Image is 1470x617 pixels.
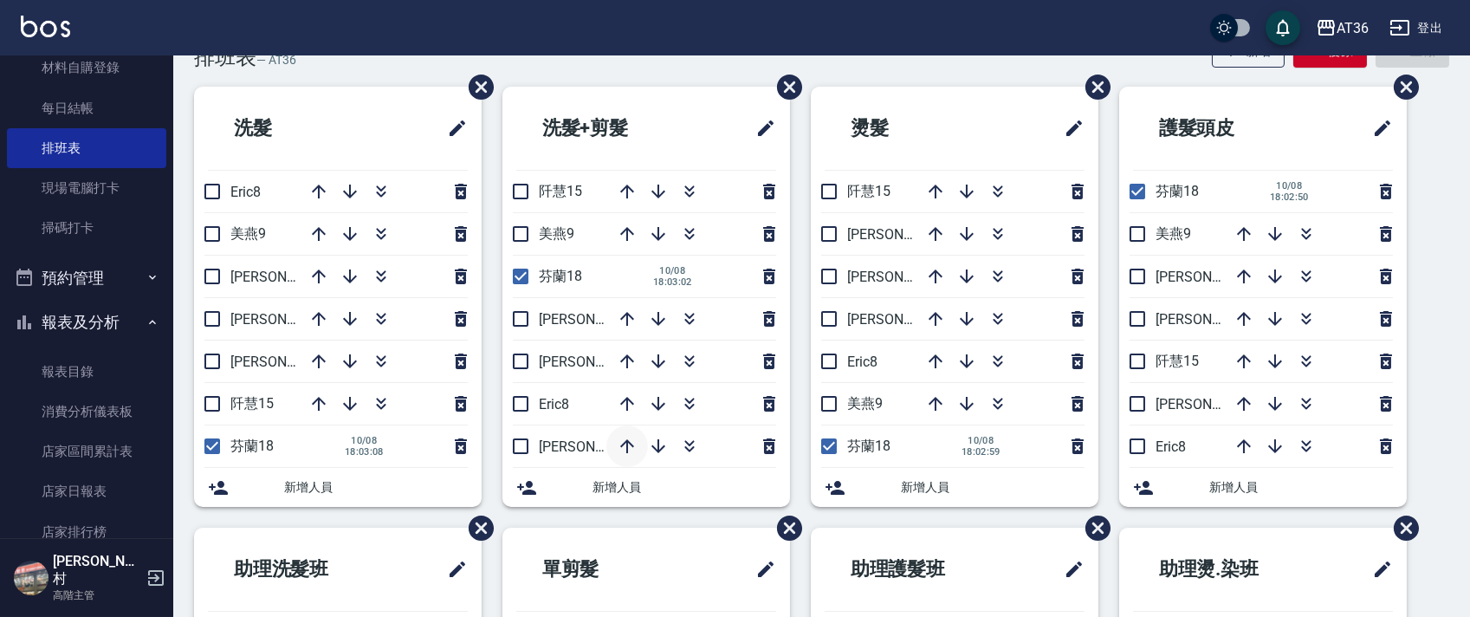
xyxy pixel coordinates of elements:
[53,553,141,588] h5: [PERSON_NAME]村
[811,468,1098,507] div: 新增人員
[1362,107,1393,149] span: 修改班表的標題
[345,446,384,458] span: 18:03:08
[7,168,166,208] a: 現場電腦打卡
[208,97,367,159] h2: 洗髮
[1072,503,1113,554] span: 刪除班表
[539,268,582,284] span: 芬蘭18
[539,311,651,328] span: [PERSON_NAME]6
[230,395,274,412] span: 阡慧15
[539,438,658,455] span: [PERSON_NAME]11
[1133,538,1323,601] h2: 助理燙.染班
[962,446,1001,458] span: 18:02:59
[539,396,569,412] span: Eric8
[1309,10,1376,46] button: AT36
[456,503,496,554] span: 刪除班表
[653,265,692,276] span: 10/08
[1133,97,1311,159] h2: 護髮頭皮
[230,311,350,328] span: [PERSON_NAME]11
[1270,192,1309,203] span: 18:02:50
[7,48,166,88] a: 材料自購登錄
[847,311,967,328] span: [PERSON_NAME]11
[502,468,790,507] div: 新增人員
[1362,549,1393,590] span: 修改班表的標題
[1266,10,1300,45] button: save
[7,432,166,471] a: 店家區間累計表
[516,538,685,601] h2: 單剪髮
[847,354,877,370] span: Eric8
[7,471,166,511] a: 店家日報表
[847,438,890,454] span: 芬蘭18
[230,184,261,200] span: Eric8
[1337,17,1369,39] div: AT36
[847,269,959,285] span: [PERSON_NAME]6
[1381,503,1421,554] span: 刪除班表
[7,352,166,392] a: 報表目錄
[1053,549,1085,590] span: 修改班表的標題
[437,549,468,590] span: 修改班表的標題
[14,561,49,595] img: Person
[825,97,984,159] h2: 燙髮
[1156,353,1199,369] span: 阡慧15
[847,226,967,243] span: [PERSON_NAME]16
[847,183,890,199] span: 阡慧15
[7,300,166,345] button: 報表及分析
[1270,180,1309,192] span: 10/08
[1053,107,1085,149] span: 修改班表的標題
[7,208,166,248] a: 掃碼打卡
[1156,396,1275,412] span: [PERSON_NAME]16
[653,276,692,288] span: 18:03:02
[1209,478,1393,497] span: 新增人員
[7,392,166,432] a: 消費分析儀表板
[1156,311,1275,328] span: [PERSON_NAME]11
[1156,438,1186,455] span: Eric8
[539,183,582,199] span: 阡慧15
[21,16,70,37] img: Logo
[194,45,256,69] h3: 排班表
[230,354,342,370] span: [PERSON_NAME]6
[230,225,266,242] span: 美燕9
[7,256,166,301] button: 預約管理
[437,107,468,149] span: 修改班表的標題
[593,478,776,497] span: 新增人員
[539,225,574,242] span: 美燕9
[456,62,496,113] span: 刪除班表
[7,512,166,552] a: 店家排行榜
[745,549,776,590] span: 修改班表的標題
[256,51,296,69] h6: — AT36
[7,88,166,128] a: 每日結帳
[345,435,384,446] span: 10/08
[764,62,805,113] span: 刪除班表
[745,107,776,149] span: 修改班表的標題
[901,478,1085,497] span: 新增人員
[208,538,395,601] h2: 助理洗髮班
[7,128,166,168] a: 排班表
[53,588,141,603] p: 高階主管
[230,269,350,285] span: [PERSON_NAME]16
[1381,62,1421,113] span: 刪除班表
[194,468,482,507] div: 新增人員
[1119,468,1407,507] div: 新增人員
[1072,62,1113,113] span: 刪除班表
[1156,183,1199,199] span: 芬蘭18
[764,503,805,554] span: 刪除班表
[516,97,699,159] h2: 洗髮+剪髮
[284,478,468,497] span: 新增人員
[1383,12,1449,44] button: 登出
[1156,225,1191,242] span: 美燕9
[230,438,274,454] span: 芬蘭18
[825,538,1012,601] h2: 助理護髮班
[539,354,658,370] span: [PERSON_NAME]16
[847,395,883,412] span: 美燕9
[962,435,1001,446] span: 10/08
[1156,269,1267,285] span: [PERSON_NAME]6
